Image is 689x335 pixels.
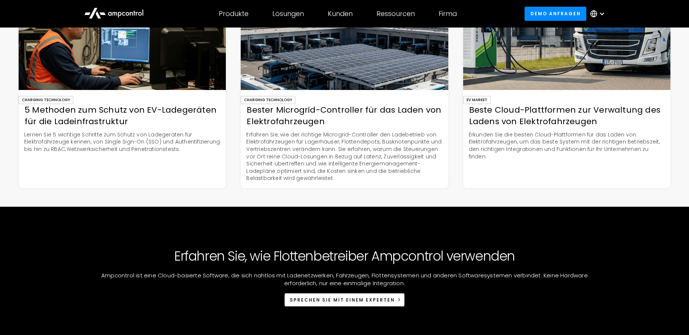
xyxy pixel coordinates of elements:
[241,104,448,128] div: Bester Microgrid-Controller für das Laden von Elektrofahrzeugen
[376,10,415,18] div: Ressourcen
[525,7,586,20] a: Demo anfragen
[174,248,515,264] h2: Erfahren Sie, wie Flottenbetreiber Ampcontrol verwenden
[463,104,670,128] div: Beste Cloud-Plattformen zur Verwaltung des Ladens von Elektrofahrzeugen
[241,6,448,90] img: Bester Microgrid-Controller für das Laden von Elektrofahrzeugen
[272,10,304,18] div: Lösungen
[19,6,226,90] img: 5 Methoden zum Schutz von EV-Ladegeräten für die Ladeinfrastruktur
[463,6,670,90] img: Beste Cloud-Plattformen zur Verwaltung des Ladens von Elektrofahrzeugen
[463,131,670,160] p: Erkunden Sie die besten Cloud-Plattformen für das Laden von Elektrofahrzeugen, um das beste Syste...
[328,10,353,18] div: Kunden
[463,96,491,104] div: EV Market
[284,293,405,307] a: Sprechen Sie mit einem Experten
[463,6,670,188] a: EV MarketBeste Cloud-Plattformen zur Verwaltung des Ladens von ElektrofahrzeugenErkunden Sie die ...
[290,297,395,303] div: Sprechen Sie mit einem Experten
[219,10,249,18] div: Produkte
[19,6,226,188] a: Charging Technology5 Methoden zum Schutz von EV-Ladegeräten für die LadeinfrastrukturLernen Sie 5...
[241,131,448,182] p: Erfahren Sie, wie der richtige Microgrid-Controller den Ladebetrieb von Elektrofahrzeugen für Lag...
[241,6,448,188] a: Charging TechnologyBester Microgrid-Controller für das Laden von ElektrofahrzeugenErfahren Sie, w...
[62,271,627,287] p: Ampcontrol ist eine Cloud-basierte Software, die sich nahtlos mit Ladenetzwerken, Fahrzeugen, Flo...
[241,96,295,104] div: Charging Technology
[19,96,73,104] div: Charging Technology
[19,131,226,153] p: Lernen Sie 5 wichtige Schritte zum Schutz von Ladegeräten für Elektrofahrzeuge kennen, von Single...
[19,104,226,128] div: 5 Methoden zum Schutz von EV-Ladegeräten für die Ladeinfrastruktur
[439,10,457,18] div: Firma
